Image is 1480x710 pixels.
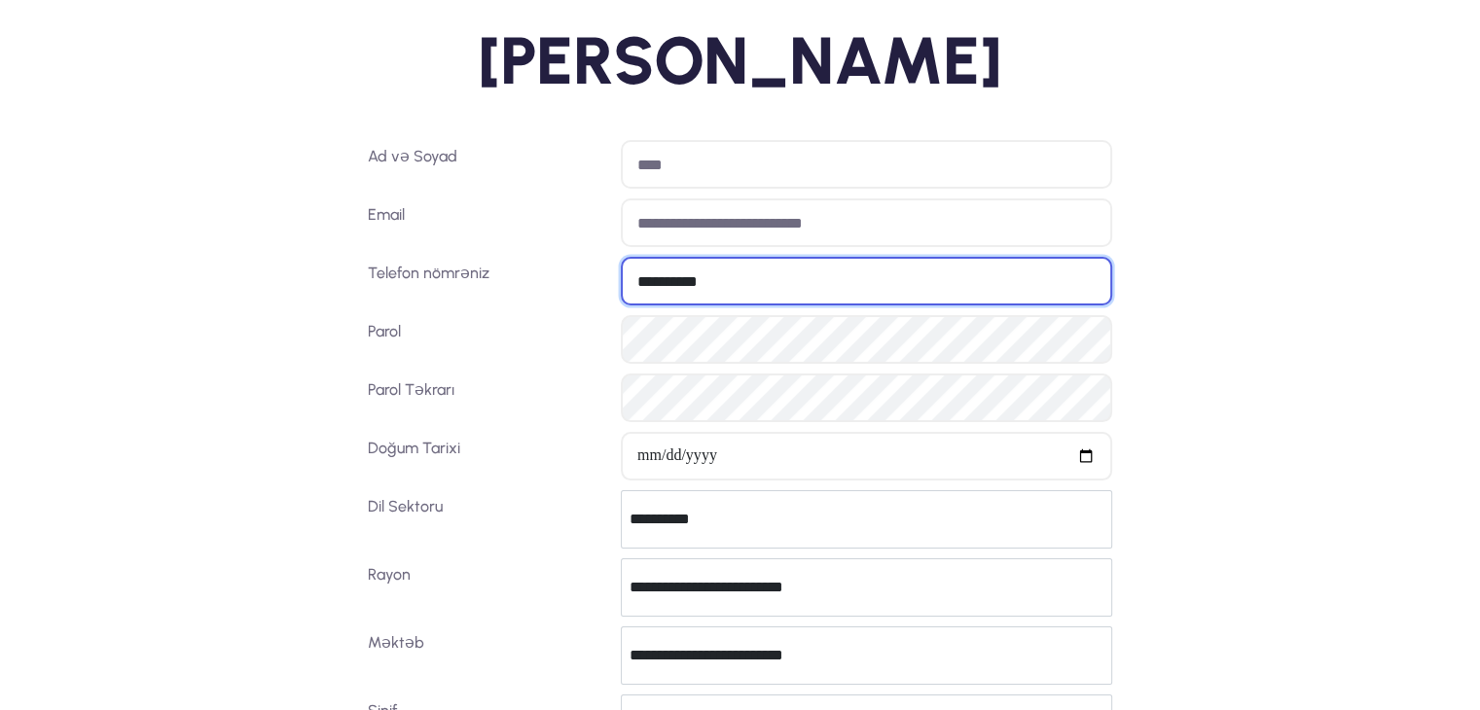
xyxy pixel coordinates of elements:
label: Doğum Tarixi [361,432,614,480]
h2: [PERSON_NAME] [178,19,1302,101]
label: Məktəb [361,626,614,685]
label: Parol [361,315,614,364]
label: Parol Təkrarı [361,373,614,422]
label: Dil Sektoru [361,490,614,549]
label: Email [361,198,614,247]
label: Ad və Soyad [361,140,614,189]
label: Telefon nömrəniz [361,257,614,305]
label: Rayon [361,558,614,617]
